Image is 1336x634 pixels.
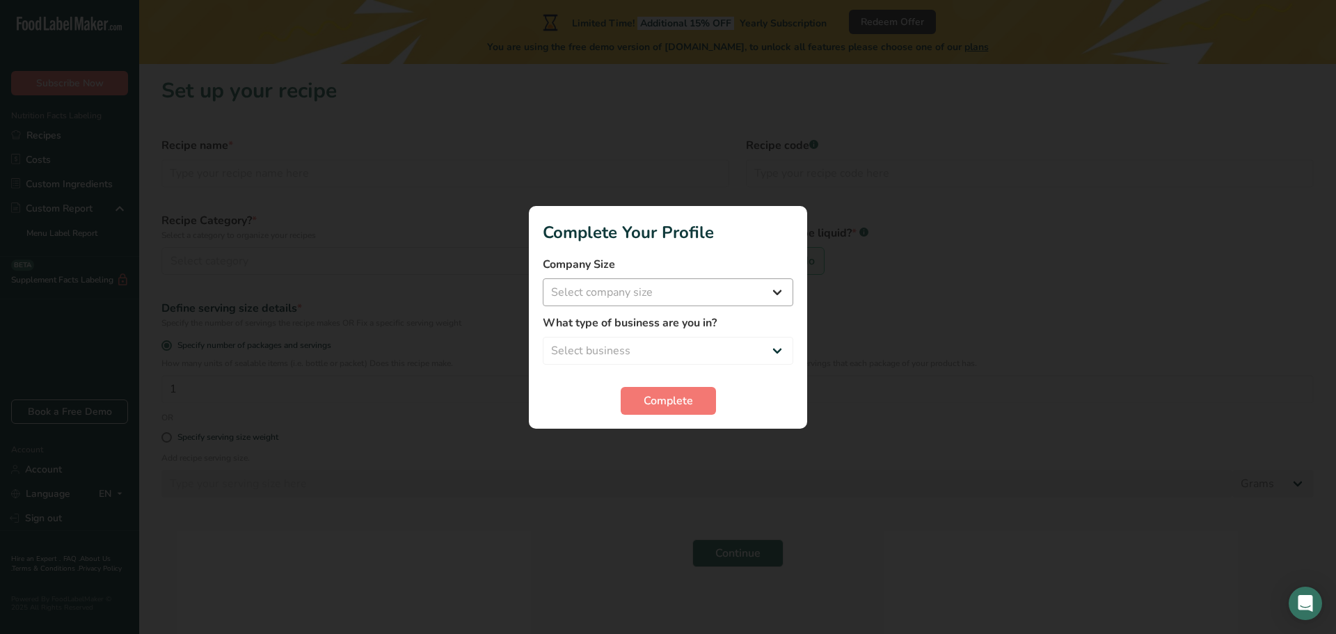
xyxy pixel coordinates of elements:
label: Company Size [543,256,793,273]
button: Complete [621,387,716,415]
h1: Complete Your Profile [543,220,793,245]
span: Complete [644,393,693,409]
label: What type of business are you in? [543,315,793,331]
div: Open Intercom Messenger [1289,587,1322,620]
